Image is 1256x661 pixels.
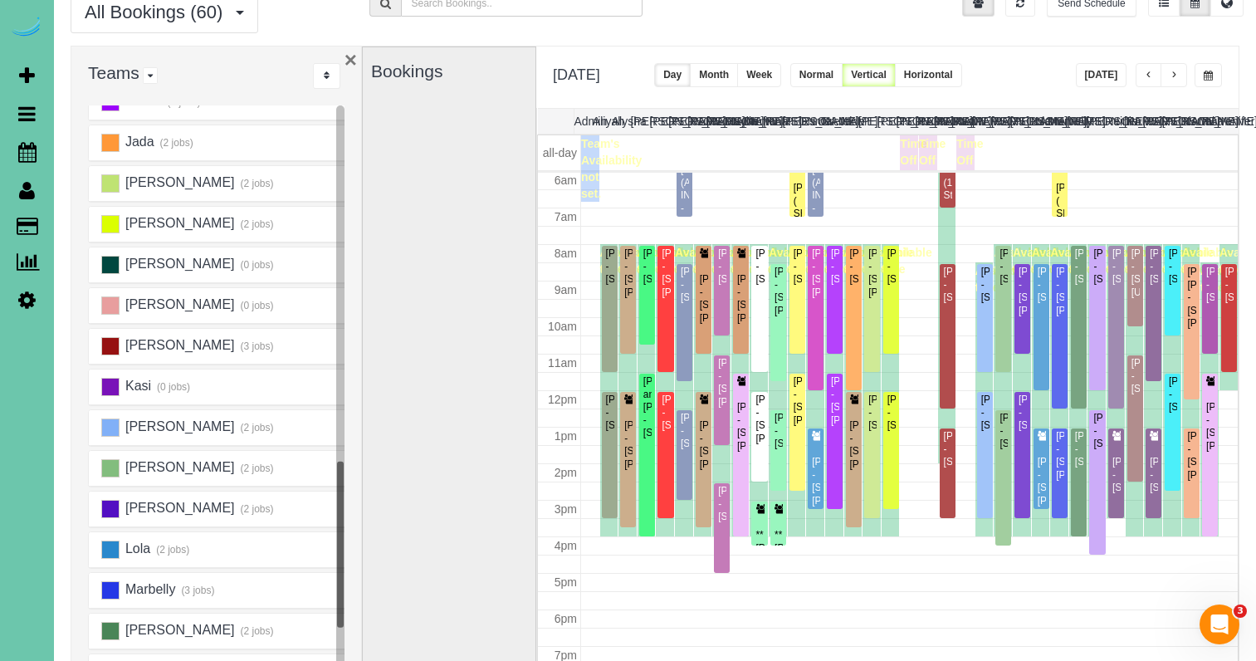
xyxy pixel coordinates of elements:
[793,375,802,427] div: [PERSON_NAME] - [STREET_ADDRESS][PERSON_NAME]
[643,375,652,439] div: [PERSON_NAME] and [PERSON_NAME] - [STREET_ADDRESS]
[605,394,614,432] div: [PERSON_NAME] - [STREET_ADDRESS]
[736,401,745,453] div: [PERSON_NAME] - [STREET_ADDRESS][PERSON_NAME]
[731,246,782,276] span: Available time
[581,137,642,200] span: Team's Availability not set.
[1181,109,1200,134] th: Siara
[1144,246,1195,276] span: Available time
[123,135,154,149] span: Jada
[1162,109,1181,134] th: [PERSON_NAME]
[179,585,215,596] small: (3 jobs)
[238,300,274,311] small: (0 jobs)
[123,541,150,556] span: Lola
[238,422,274,433] small: (2 jobs)
[820,109,839,134] th: Gretel
[123,379,151,393] span: Kasi
[849,247,858,286] div: [PERSON_NAME] - [STREET_ADDRESS]
[605,247,614,286] div: [PERSON_NAME] - [STREET_ADDRESS]
[1187,430,1196,482] div: [PERSON_NAME] - [STREET_ADDRESS][PERSON_NAME]
[745,109,764,134] th: Demona
[555,283,577,296] span: 9am
[1219,109,1238,134] th: Yenifer
[158,137,193,149] small: (2 jobs)
[849,419,858,471] div: [PERSON_NAME] - [STREET_ADDRESS][PERSON_NAME]
[1131,247,1140,299] div: [PERSON_NAME] - [STREET_ADDRESS][US_STATE]
[643,247,652,286] div: [PERSON_NAME] - [STREET_ADDRESS]
[555,466,577,479] span: 2pm
[1105,109,1124,134] th: Reinier
[324,71,330,81] i: Sort Teams
[882,246,932,276] span: Available time
[623,247,633,299] div: [PERSON_NAME] - [STREET_ADDRESS][PERSON_NAME]
[553,63,600,84] h2: [DATE]
[972,109,991,134] th: [PERSON_NAME]
[943,266,952,304] div: [PERSON_NAME] - [STREET_ADDRESS]
[1107,246,1157,276] span: Available time
[238,503,274,515] small: (2 jobs)
[1200,605,1239,644] iframe: Intercom live chat
[699,273,708,325] div: [PERSON_NAME] - [STREET_ADDRESS][PERSON_NAME]
[238,178,274,189] small: (2 jobs)
[712,246,763,276] span: Available time
[1086,109,1105,134] th: [PERSON_NAME]
[737,63,781,87] button: Week
[10,17,43,40] img: Automaid Logo
[1234,605,1247,618] span: 3
[661,394,670,432] div: [PERSON_NAME] - [STREET_ADDRESS]
[675,246,726,276] span: Available time
[842,63,896,87] button: Vertical
[1149,247,1158,286] div: [PERSON_NAME] - [STREET_ADDRESS]
[980,266,990,304] div: [PERSON_NAME] - [STREET_ADDRESS]
[548,320,577,333] span: 10am
[915,109,934,134] th: [PERSON_NAME]
[755,529,764,580] div: **[PERSON_NAME] - [STREET_ADDRESS]
[790,63,843,87] button: Normal
[631,109,650,134] th: [PERSON_NAME]
[943,430,952,468] div: [PERSON_NAME] - [STREET_ADDRESS]
[123,216,234,230] span: [PERSON_NAME]
[123,419,234,433] span: [PERSON_NAME]
[858,109,877,134] th: [PERSON_NAME]
[1074,247,1083,286] div: [PERSON_NAME] - [STREET_ADDRESS]
[1087,246,1138,276] span: Available time
[555,247,577,260] span: 8am
[1037,266,1046,304] div: [PERSON_NAME] - [STREET_ADDRESS]
[999,247,1008,286] div: [PERSON_NAME] - [STREET_ADDRESS]
[953,109,972,134] th: Kasi
[811,247,820,299] div: [PERSON_NAME] - [STREET_ADDRESS][PERSON_NAME]
[618,246,669,276] span: Available time
[123,297,234,311] span: [PERSON_NAME]
[774,266,783,317] div: [PERSON_NAME] - [STREET_ADDRESS][PERSON_NAME]
[1126,246,1176,276] span: Available time
[750,246,800,276] span: Available time
[155,381,191,393] small: (0 jobs)
[1018,266,1027,317] div: [PERSON_NAME] - [STREET_ADDRESS][PERSON_NAME]
[656,246,706,276] span: Available time
[555,612,577,625] span: 6pm
[680,412,689,450] div: [PERSON_NAME] - [STREET_ADDRESS]
[1112,247,1121,286] div: [PERSON_NAME] - [STREET_ADDRESS]
[811,456,820,507] div: [PERSON_NAME] - [STREET_ADDRESS][PERSON_NAME]
[844,246,895,276] span: Available time
[706,109,726,134] th: [PERSON_NAME]
[555,210,577,223] span: 7am
[1224,266,1234,304] div: [PERSON_NAME] - [STREET_ADDRESS]
[1055,430,1064,482] div: [PERSON_NAME] - [STREET_ADDRESS][PERSON_NAME]
[1013,246,1063,276] span: Available time
[1149,456,1158,494] div: [PERSON_NAME] - [STREET_ADDRESS]
[1048,109,1067,134] th: Marbelly
[782,109,801,134] th: [PERSON_NAME]
[895,63,962,87] button: Horizontal
[123,623,234,637] span: [PERSON_NAME]
[1143,109,1162,134] th: [PERSON_NAME]
[897,109,916,134] th: [PERSON_NAME]
[600,246,651,276] span: Available time
[699,419,708,471] div: [PERSON_NAME] - [STREET_ADDRESS][PERSON_NAME]
[313,63,340,89] div: ...
[1092,412,1102,450] div: [PERSON_NAME] - [STREET_ADDRESS]
[825,246,876,276] span: Available time
[85,2,231,22] span: All Bookings (60)
[755,247,764,286] div: [PERSON_NAME] - [STREET_ADDRESS]
[1029,109,1048,134] th: Lola
[975,264,1026,294] span: Available time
